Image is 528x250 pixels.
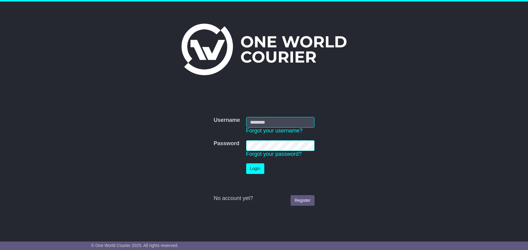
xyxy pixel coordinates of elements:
[246,151,302,157] a: Forgot your password?
[213,140,239,147] label: Password
[213,117,240,124] label: Username
[181,24,347,75] img: One World
[213,195,314,202] div: No account yet?
[291,195,314,206] a: Register
[246,128,303,134] a: Forgot your username?
[91,243,178,248] span: © One World Courier 2025. All rights reserved.
[246,163,264,174] button: Login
